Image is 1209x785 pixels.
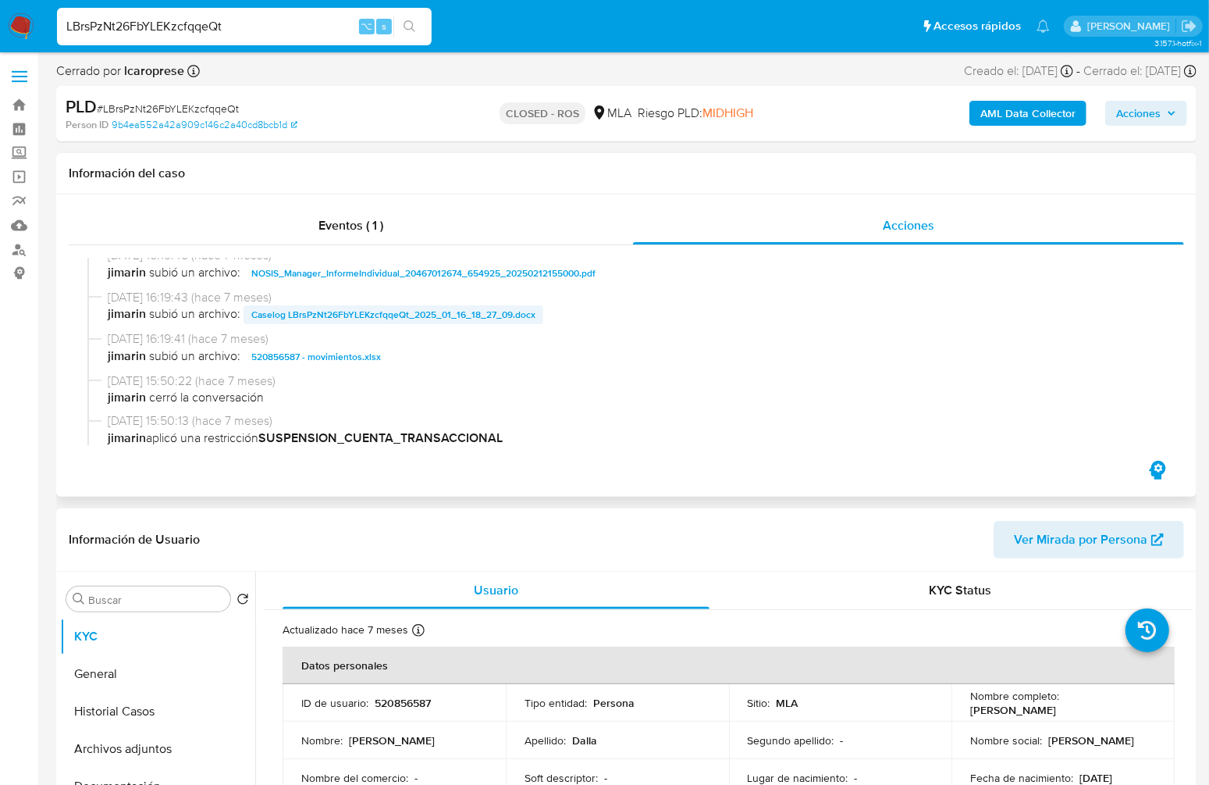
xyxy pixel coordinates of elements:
b: PLD [66,94,97,119]
b: AML Data Collector [980,101,1076,126]
button: Ver Mirada por Persona [994,521,1184,558]
span: 520856587 - movimientos.xlsx [251,348,381,366]
p: Tipo entidad : [524,696,587,710]
th: Datos personales [283,647,1175,684]
b: SUSPENSION_CUENTA_TRANSACCIONAL [258,429,503,447]
p: MLA [777,696,798,710]
b: jimarin [108,305,146,324]
p: - [604,771,607,785]
b: jimarin [108,429,146,447]
button: NOSIS_Manager_InformeIndividual_20467012674_654925_20250212155000.pdf [244,264,603,283]
span: subió un archivo: [149,264,240,283]
button: Acciones [1105,101,1187,126]
span: Acciones [1116,101,1161,126]
button: General [60,655,255,693]
b: jimarin [108,348,146,366]
span: # LBrsPzNt26FbYLEKzcfqqeQt [97,101,239,116]
div: Creado el: [DATE] [964,62,1073,80]
p: 520856587 [375,696,431,710]
p: Apellido : [524,733,566,748]
span: Usuario [474,581,518,599]
b: jimarin [108,388,149,406]
button: KYC [60,618,255,655]
p: Segundo apellido : [748,733,834,748]
span: Acciones [883,216,934,234]
span: subió un archivo: [149,305,240,324]
button: 520856587 - movimientos.xlsx [244,348,389,366]
button: Volver al orden por defecto [236,593,249,610]
p: [PERSON_NAME] [1048,733,1134,748]
b: lcaroprese [121,62,184,80]
p: Fecha de nacimiento : [970,771,1073,785]
p: [DATE] [1079,771,1112,785]
span: [DATE] 16:19:41 (hace 7 meses) [108,330,1159,348]
input: Buscar usuario o caso... [57,16,432,37]
span: MIDHIGH [702,104,753,122]
p: Soft descriptor : [524,771,598,785]
p: Nombre : [301,733,343,748]
input: Buscar [88,593,224,607]
span: Riesgo PLD: [638,105,753,122]
button: Archivos adjuntos [60,730,255,768]
span: Caselog LBrsPzNt26FbYLEKzcfqqeQt_2025_01_16_18_27_09.docx [251,305,535,324]
a: Salir [1181,18,1197,34]
span: [DATE] 15:50:22 (hace 7 meses) [108,373,1159,390]
span: - [1076,62,1080,80]
p: - [414,771,418,785]
span: subió un archivo: [149,348,240,366]
span: Eventos ( 1 ) [318,216,383,234]
h1: Información de Usuario [69,532,200,548]
div: Cerrado el: [DATE] [1083,62,1197,80]
span: Ver Mirada por Persona [1014,521,1147,558]
span: ⌥ [361,19,372,34]
span: NOSIS_Manager_InformeIndividual_20467012674_654925_20250212155000.pdf [251,264,596,283]
a: 9b4ea552a42a909c146c2a40cd8bcb1d [112,118,297,132]
span: Accesos rápidos [933,18,1021,34]
p: Actualizado hace 7 meses [283,623,408,637]
a: Notificaciones [1037,20,1050,33]
span: [DATE] 15:50:13 (hace 7 meses) [108,412,1159,430]
p: [PERSON_NAME] [349,733,435,748]
p: [PERSON_NAME] [970,703,1056,717]
span: aplicó una restricción [108,430,1159,447]
p: Lugar de nacimiento : [748,771,848,785]
p: ID de usuario : [301,696,368,710]
span: cerró la conversación [108,389,1159,406]
p: Nombre completo : [970,689,1059,703]
button: Buscar [73,593,85,605]
p: - [841,733,844,748]
div: MLA [592,105,631,122]
span: KYC Status [929,581,991,599]
span: Cerrado por [56,62,184,80]
p: Nombre social : [970,733,1042,748]
button: Historial Casos [60,693,255,730]
p: jessica.fukman@mercadolibre.com [1087,19,1175,34]
button: Caselog LBrsPzNt26FbYLEKzcfqqeQt_2025_01_16_18_27_09.docx [244,305,543,324]
p: CLOSED - ROS [500,102,585,124]
p: - [855,771,858,785]
span: [DATE] 16:19:43 (hace 7 meses) [108,289,1159,306]
p: Nombre del comercio : [301,771,408,785]
p: Sitio : [748,696,770,710]
b: jimarin [108,264,146,283]
h1: Información del caso [69,166,1184,181]
p: Persona [593,696,635,710]
button: AML Data Collector [969,101,1086,126]
button: search-icon [393,16,425,37]
p: Dalla [572,733,597,748]
b: Person ID [66,118,108,132]
span: s [382,19,386,34]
